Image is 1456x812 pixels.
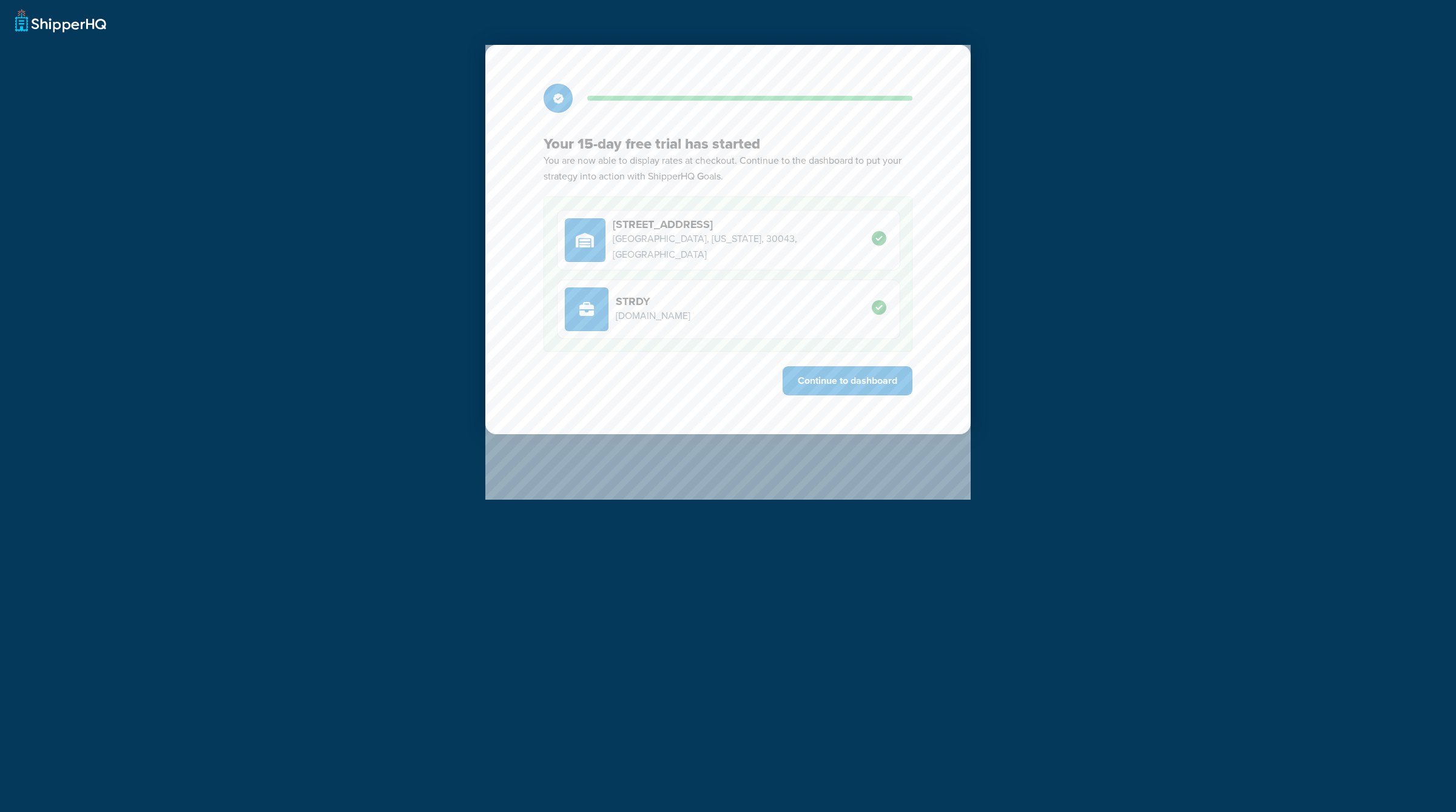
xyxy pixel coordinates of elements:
[613,231,872,263] p: [GEOGRAPHIC_DATA], [US_STATE], 30043, [GEOGRAPHIC_DATA]
[544,153,912,184] p: You are now able to display rates at checkout. Continue to the dashboard to put your strategy int...
[616,308,690,324] p: [DOMAIN_NAME]
[613,218,872,231] h4: [STREET_ADDRESS]
[544,135,912,153] h3: Your 15-day free trial has started
[616,295,690,308] h4: STRDY
[783,366,912,395] button: Continue to dashboard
